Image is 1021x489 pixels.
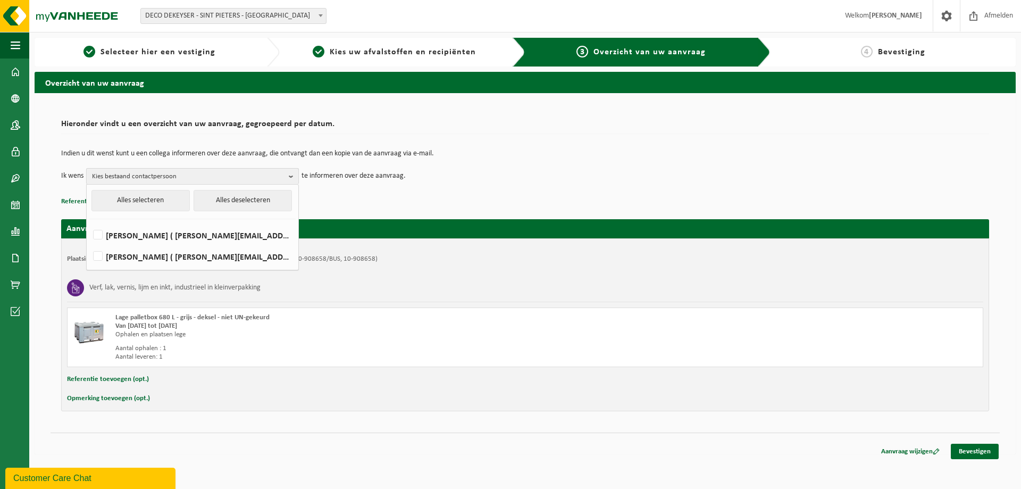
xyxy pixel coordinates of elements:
span: Overzicht van uw aanvraag [593,48,706,56]
p: Ik wens [61,168,83,184]
p: te informeren over deze aanvraag. [302,168,406,184]
span: 4 [861,46,873,57]
label: [PERSON_NAME] ( [PERSON_NAME][EMAIL_ADDRESS][DOMAIN_NAME] ) [91,227,293,243]
h2: Hieronder vindt u een overzicht van uw aanvraag, gegroepeerd per datum. [61,120,989,134]
span: 2 [313,46,324,57]
strong: [PERSON_NAME] [869,12,922,20]
button: Opmerking toevoegen (opt.) [67,392,150,405]
span: DECO DEKEYSER - SINT PIETERS - BRUGGE [140,8,327,24]
button: Referentie toevoegen (opt.) [67,372,149,386]
button: Referentie toevoegen (opt.) [61,195,143,209]
div: Aantal ophalen : 1 [115,344,568,353]
a: Bevestigen [951,444,999,459]
a: 2Kies uw afvalstoffen en recipiënten [285,46,504,59]
span: 1 [83,46,95,57]
strong: Van [DATE] tot [DATE] [115,322,177,329]
label: [PERSON_NAME] ( [PERSON_NAME][EMAIL_ADDRESS][PERSON_NAME][DOMAIN_NAME] ) [91,248,293,264]
p: Indien u dit wenst kunt u een collega informeren over deze aanvraag, die ontvangt dan een kopie v... [61,150,989,158]
span: 3 [576,46,588,57]
button: Kies bestaand contactpersoon [86,168,299,184]
span: Kies bestaand contactpersoon [92,169,284,185]
a: Aanvraag wijzigen [873,444,948,459]
h2: Overzicht van uw aanvraag [35,72,1016,93]
a: 1Selecteer hier een vestiging [40,46,258,59]
h3: Verf, lak, vernis, lijm en inkt, industrieel in kleinverpakking [89,279,261,296]
span: Bevestiging [878,48,925,56]
button: Alles selecteren [91,190,190,211]
span: Kies uw afvalstoffen en recipiënten [330,48,476,56]
strong: Aanvraag voor [DATE] [66,225,146,233]
div: Ophalen en plaatsen lege [115,330,568,339]
span: Selecteer hier een vestiging [101,48,215,56]
strong: Plaatsingsadres: [67,255,113,262]
button: Alles deselecteren [194,190,292,211]
div: Aantal leveren: 1 [115,353,568,361]
img: PB-LB-0680-HPE-GY-11.png [73,313,105,345]
iframe: chat widget [5,466,178,489]
span: DECO DEKEYSER - SINT PIETERS - BRUGGE [141,9,326,23]
span: Lage palletbox 680 L - grijs - deksel - niet UN-gekeurd [115,314,270,321]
